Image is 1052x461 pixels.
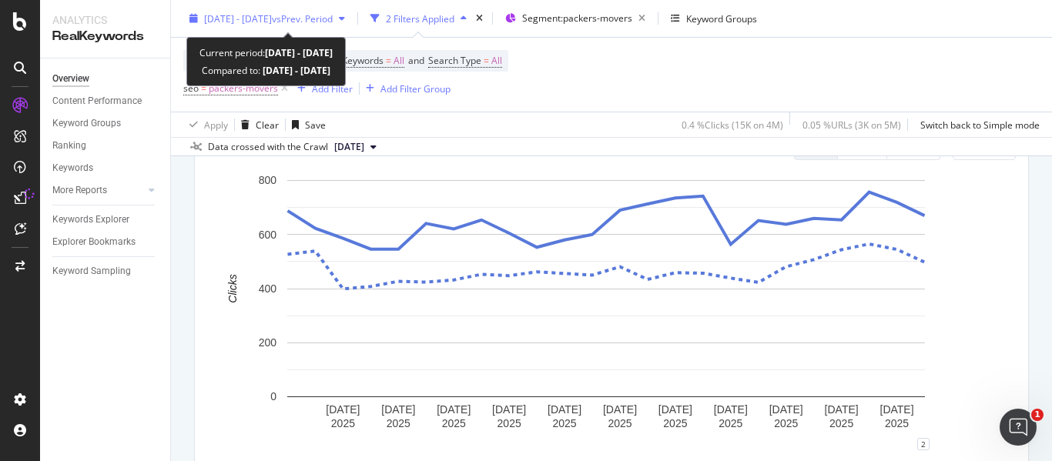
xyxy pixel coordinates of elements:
[52,160,159,176] a: Keywords
[328,138,383,156] button: [DATE]
[408,54,424,67] span: and
[665,6,763,31] button: Keyword Groups
[442,417,466,429] text: 2025
[204,118,228,131] div: Apply
[917,438,930,450] div: 2
[52,212,159,228] a: Keywords Explorer
[52,182,107,199] div: More Reports
[334,140,364,154] span: 2025 Sep. 1st
[199,44,333,62] div: Current period:
[342,54,384,67] span: Keywords
[885,417,909,429] text: 2025
[52,71,159,87] a: Overview
[52,138,159,154] a: Ranking
[183,6,351,31] button: [DATE] - [DATE]vsPrev. Period
[492,403,526,416] text: [DATE]
[825,403,859,416] text: [DATE]
[52,93,142,109] div: Content Performance
[552,417,576,429] text: 2025
[52,12,158,28] div: Analytics
[201,82,206,95] span: =
[52,234,136,250] div: Explorer Bookmarks
[802,118,901,131] div: 0.05 % URLs ( 3K on 5M )
[52,93,159,109] a: Content Performance
[312,82,353,95] div: Add Filter
[394,50,404,72] span: All
[386,12,454,25] div: 2 Filters Applied
[499,6,652,31] button: Segment:packers-movers
[608,417,632,429] text: 2025
[209,78,278,99] span: packers-movers
[52,212,129,228] div: Keywords Explorer
[473,11,486,26] div: times
[52,138,86,154] div: Ranking
[603,403,637,416] text: [DATE]
[235,112,279,137] button: Clear
[386,54,391,67] span: =
[920,118,1040,131] div: Switch back to Simple mode
[272,12,333,25] span: vs Prev. Period
[183,82,199,95] span: seo
[769,403,803,416] text: [DATE]
[682,118,783,131] div: 0.4 % Clicks ( 15K on 4M )
[1000,409,1037,446] iframe: Intercom live chat
[183,112,228,137] button: Apply
[663,417,687,429] text: 2025
[259,282,277,295] text: 400
[52,115,159,132] a: Keyword Groups
[52,115,121,132] div: Keyword Groups
[364,6,473,31] button: 2 Filters Applied
[208,140,328,154] div: Data crossed with the Crawl
[381,403,415,416] text: [DATE]
[880,403,914,416] text: [DATE]
[52,234,159,250] a: Explorer Bookmarks
[714,403,748,416] text: [DATE]
[259,336,277,349] text: 200
[305,118,326,131] div: Save
[259,174,277,186] text: 800
[914,112,1040,137] button: Switch back to Simple mode
[498,417,521,429] text: 2025
[270,390,276,403] text: 0
[829,417,853,429] text: 2025
[326,403,360,416] text: [DATE]
[202,62,330,79] div: Compared to:
[331,417,355,429] text: 2025
[286,112,326,137] button: Save
[52,71,89,87] div: Overview
[428,54,481,67] span: Search Type
[380,82,451,95] div: Add Filter Group
[52,182,144,199] a: More Reports
[719,417,742,429] text: 2025
[658,403,692,416] text: [DATE]
[522,12,632,25] span: Segment: packers-movers
[207,172,1004,444] svg: A chart.
[291,79,353,98] button: Add Filter
[256,118,279,131] div: Clear
[260,64,330,77] b: [DATE] - [DATE]
[52,160,93,176] div: Keywords
[204,12,272,25] span: [DATE] - [DATE]
[259,228,277,240] text: 600
[360,79,451,98] button: Add Filter Group
[52,263,159,279] a: Keyword Sampling
[226,274,239,302] text: Clicks
[437,403,471,416] text: [DATE]
[774,417,798,429] text: 2025
[387,417,410,429] text: 2025
[484,54,489,67] span: =
[491,50,502,72] span: All
[686,12,757,25] div: Keyword Groups
[52,28,158,45] div: RealKeywords
[1031,409,1044,421] span: 1
[52,263,131,279] div: Keyword Sampling
[548,403,581,416] text: [DATE]
[265,46,333,59] b: [DATE] - [DATE]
